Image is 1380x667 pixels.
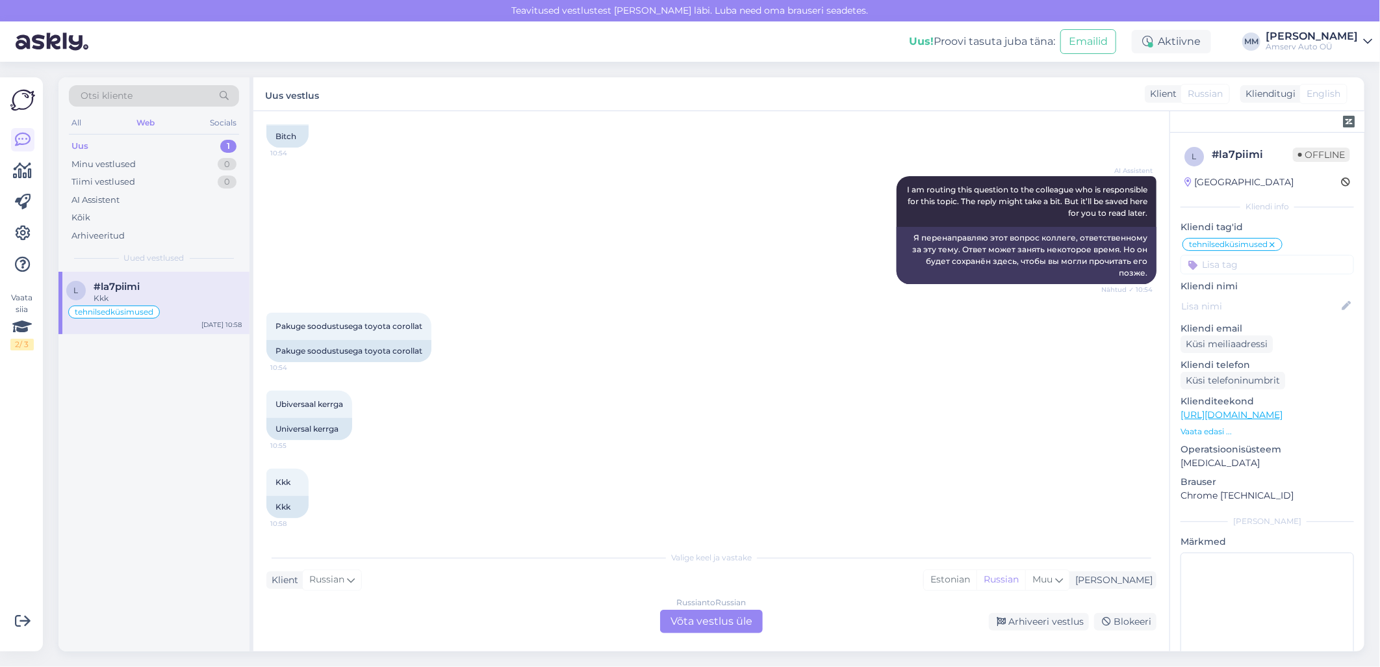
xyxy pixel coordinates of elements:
[1070,573,1153,587] div: [PERSON_NAME]
[1181,299,1339,313] input: Lisa nimi
[1094,613,1156,631] div: Blokeeri
[10,339,34,350] div: 2 / 3
[1181,535,1354,549] p: Märkmed
[10,292,34,350] div: Vaata siia
[1212,147,1293,163] div: # la7piimi
[1343,116,1355,127] img: zendesk
[1060,29,1116,54] button: Emailid
[660,610,763,633] div: Võta vestlus üle
[1192,151,1197,161] span: l
[270,148,319,158] span: 10:54
[909,35,934,47] b: Uus!
[1181,456,1354,470] p: [MEDICAL_DATA]
[71,140,88,153] div: Uus
[1266,31,1358,42] div: [PERSON_NAME]
[1181,322,1354,335] p: Kliendi email
[270,363,319,373] span: 10:54
[924,570,977,590] div: Estonian
[265,85,319,103] label: Uus vestlus
[71,158,136,171] div: Minu vestlused
[309,573,344,587] span: Russian
[275,477,290,487] span: Kkk
[1181,395,1354,408] p: Klienditeekond
[71,194,120,207] div: AI Assistent
[1266,31,1372,52] a: [PERSON_NAME]Amserv Auto OÜ
[1104,166,1153,176] span: AI Assistent
[218,158,236,171] div: 0
[266,340,431,362] div: Pakuge soodustusega toyota corollat
[1188,87,1223,101] span: Russian
[270,441,319,451] span: 10:55
[897,227,1156,284] div: Я перенаправляю этот вопрос коллеге, ответственному за эту тему. Ответ может занять некоторое вре...
[1032,573,1053,585] span: Muu
[94,293,242,304] div: Kkk
[1181,335,1273,353] div: Küsi meiliaadressi
[1181,475,1354,489] p: Brauser
[71,176,135,189] div: Tiimi vestlused
[1242,33,1260,51] div: MM
[71,211,90,224] div: Kõik
[1181,280,1354,293] p: Kliendi nimi
[1101,285,1153,294] span: Nähtud ✓ 10:54
[10,88,35,112] img: Askly Logo
[977,570,1025,590] div: Russian
[275,321,422,331] span: Pakuge soodustusega toyota corollat
[1184,176,1294,189] div: [GEOGRAPHIC_DATA]
[81,89,133,103] span: Otsi kliente
[677,597,747,608] div: Russian to Russian
[270,519,319,529] span: 10:58
[909,34,1055,49] div: Proovi tasuta juba täna:
[94,281,140,293] span: #la7piimi
[1181,426,1354,438] p: Vaata edasi ...
[1181,409,1283,421] a: [URL][DOMAIN_NAME]
[1181,220,1354,234] p: Kliendi tag'id
[74,285,79,295] span: l
[218,176,236,189] div: 0
[266,418,352,440] div: Universal kerrga
[207,114,239,131] div: Socials
[1240,87,1296,101] div: Klienditugi
[989,613,1089,631] div: Arhiveeri vestlus
[1181,255,1354,274] input: Lisa tag
[266,573,298,587] div: Klient
[71,229,125,242] div: Arhiveeritud
[1181,201,1354,213] div: Kliendi info
[907,185,1149,218] span: I am routing this question to the colleague who is responsible for this topic. The reply might ta...
[69,114,84,131] div: All
[201,320,242,330] div: [DATE] 10:58
[220,140,236,153] div: 1
[266,496,309,518] div: Kkk
[1132,30,1211,53] div: Aktiivne
[124,252,185,264] span: Uued vestlused
[1181,489,1354,503] p: Chrome [TECHNICAL_ID]
[75,308,153,316] span: tehnilsedküsimused
[134,114,157,131] div: Web
[1307,87,1340,101] span: English
[266,552,1156,564] div: Valige keel ja vastake
[275,399,343,409] span: Ubiversaal kerrga
[266,125,309,148] div: Bitch
[1181,516,1354,527] div: [PERSON_NAME]
[1181,443,1354,456] p: Operatsioonisüsteem
[1181,358,1354,372] p: Kliendi telefon
[1145,87,1177,101] div: Klient
[1266,42,1358,52] div: Amserv Auto OÜ
[1189,241,1268,248] span: tehnilsedküsimused
[1293,148,1350,162] span: Offline
[1181,372,1285,389] div: Küsi telefoninumbrit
